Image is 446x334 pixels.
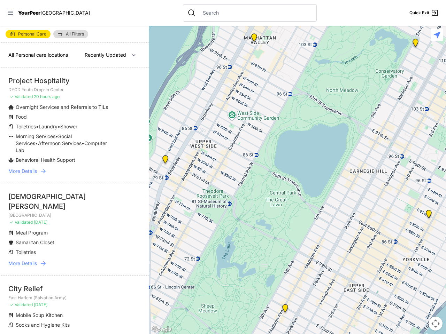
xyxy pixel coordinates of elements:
span: More Details [8,260,37,267]
span: YourPeer [18,10,40,16]
span: • [35,140,38,146]
span: • [36,124,39,129]
span: Toiletries [16,124,36,129]
div: [DEMOGRAPHIC_DATA][PERSON_NAME] [8,192,140,211]
a: Personal Care [6,30,51,38]
span: [DATE] [34,220,47,225]
span: Meal Program [16,230,48,236]
span: Shower [60,124,77,129]
span: Quick Exit [409,10,429,16]
span: ✓ Validated [10,302,33,307]
span: Behavioral Health Support [16,157,75,163]
span: • [82,140,84,146]
span: ✓ Validated [10,220,33,225]
span: Toiletries [16,249,36,255]
span: • [55,133,58,139]
span: Mobile Soup Kitchen [16,312,63,318]
span: 20 hours ago [34,94,60,99]
img: Google [151,325,174,334]
div: Manhattan [281,304,290,315]
span: Food [16,114,27,120]
p: [GEOGRAPHIC_DATA] [8,213,140,218]
span: Afternoon Services [38,140,82,146]
div: Project Hospitality [8,76,140,86]
span: Personal Care [18,32,46,36]
a: Open this area in Google Maps (opens a new window) [151,325,174,334]
p: East Harlem (Salvation Army) [8,295,140,301]
input: Search [199,9,312,16]
span: Socks and Hygiene Kits [16,322,70,328]
span: • [57,124,60,129]
div: Avenue Church [424,210,433,221]
a: YourPeer[GEOGRAPHIC_DATA] [18,11,90,15]
span: [GEOGRAPHIC_DATA] [40,10,90,16]
span: Morning Services [16,133,55,139]
a: More Details [8,168,140,175]
span: All Filters [66,32,84,36]
span: All Personal care locations [8,52,68,58]
span: Overnight Services and Referrals to TILs [16,104,108,110]
a: All Filters [53,30,88,38]
button: Map camera controls [429,317,443,331]
div: Pathways Adult Drop-In Program [161,155,170,166]
div: Manhattan [250,33,259,45]
p: DYCD Youth Drop-in Center [8,87,140,93]
a: Quick Exit [409,9,439,17]
a: More Details [8,260,140,267]
span: More Details [8,168,37,175]
span: ✓ Validated [10,94,33,99]
div: Manhattan [411,39,420,50]
span: Samaritan Closet [16,239,54,245]
div: City Relief [8,284,140,294]
span: Laundry [39,124,57,129]
span: [DATE] [34,302,47,307]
